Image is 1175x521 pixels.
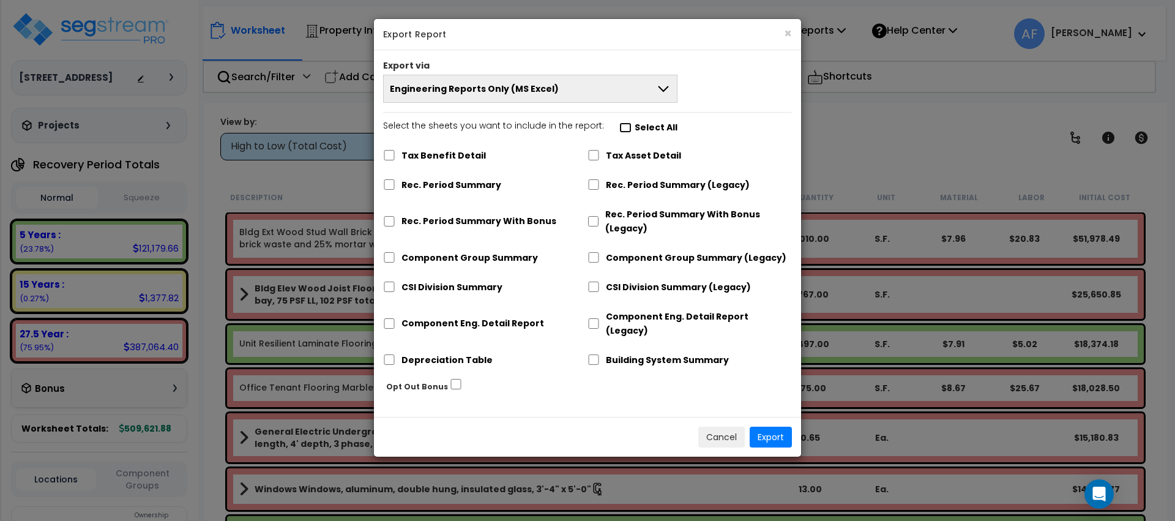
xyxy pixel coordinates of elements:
[383,119,604,133] p: Select the sheets you want to include in the report:
[750,427,792,448] button: Export
[698,427,745,448] button: Cancel
[383,28,792,40] h5: Export Report
[784,27,792,40] button: ×
[1084,479,1114,509] div: Open Intercom Messenger
[619,122,632,133] input: Select the sheets you want to include in the report:Select All
[401,317,544,331] label: Component Eng. Detail Report
[401,214,556,228] label: Rec. Period Summary With Bonus
[606,280,751,294] label: CSI Division Summary (Legacy)
[605,208,792,236] label: Rec. Period Summary With Bonus (Legacy)
[383,75,677,103] button: Engineering Reports Only (MS Excel)
[401,251,538,265] label: Component Group Summary
[635,121,677,135] label: Select All
[401,353,493,367] label: Depreciation Table
[383,59,430,72] label: Export via
[401,178,501,192] label: Rec. Period Summary
[401,280,502,294] label: CSI Division Summary
[606,353,729,367] label: Building System Summary
[606,149,681,163] label: Tax Asset Detail
[401,149,486,163] label: Tax Benefit Detail
[390,83,559,95] span: Engineering Reports Only (MS Excel)
[606,178,750,192] label: Rec. Period Summary (Legacy)
[606,251,786,265] label: Component Group Summary (Legacy)
[606,310,792,338] label: Component Eng. Detail Report (Legacy)
[386,380,448,394] label: Opt Out Bonus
